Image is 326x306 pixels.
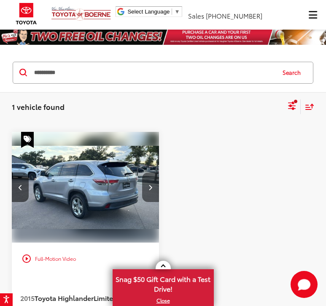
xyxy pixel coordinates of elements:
img: 2015 Toyota Highlander Limited [11,132,160,243]
button: Search [275,62,313,83]
a: 2015 Toyota Highlander Limited2015 Toyota Highlander Limited2015 Toyota Highlander Limited2015 To... [11,132,160,243]
span: [PHONE_NUMBER] [206,11,262,20]
span: Select Language [127,8,170,15]
svg: Start Chat [291,271,318,298]
button: Toggle Chat Window [291,271,318,298]
button: Select filters [287,98,297,115]
span: 1 vehicle found [12,101,65,112]
a: 2015Toyota HighlanderLimited [20,293,121,303]
span: ▼ [174,8,180,15]
button: Previous image [12,172,29,202]
button: Next image [142,172,159,202]
div: 2015 Toyota Highlander Limited 3 [11,132,160,243]
span: Toyota Highlander [35,293,94,303]
span: 2015 [20,293,35,303]
button: Select sort value [301,99,314,114]
img: Vic Vaughan Toyota of Boerne [51,6,111,21]
span: Snag $50 Gift Card with a Test Drive! [113,270,213,296]
span: Sales [188,11,204,20]
a: Select Language​ [127,8,180,15]
span: Special [21,132,34,148]
input: Search by Make, Model, or Keyword [33,63,275,83]
span: Limited [94,293,117,303]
